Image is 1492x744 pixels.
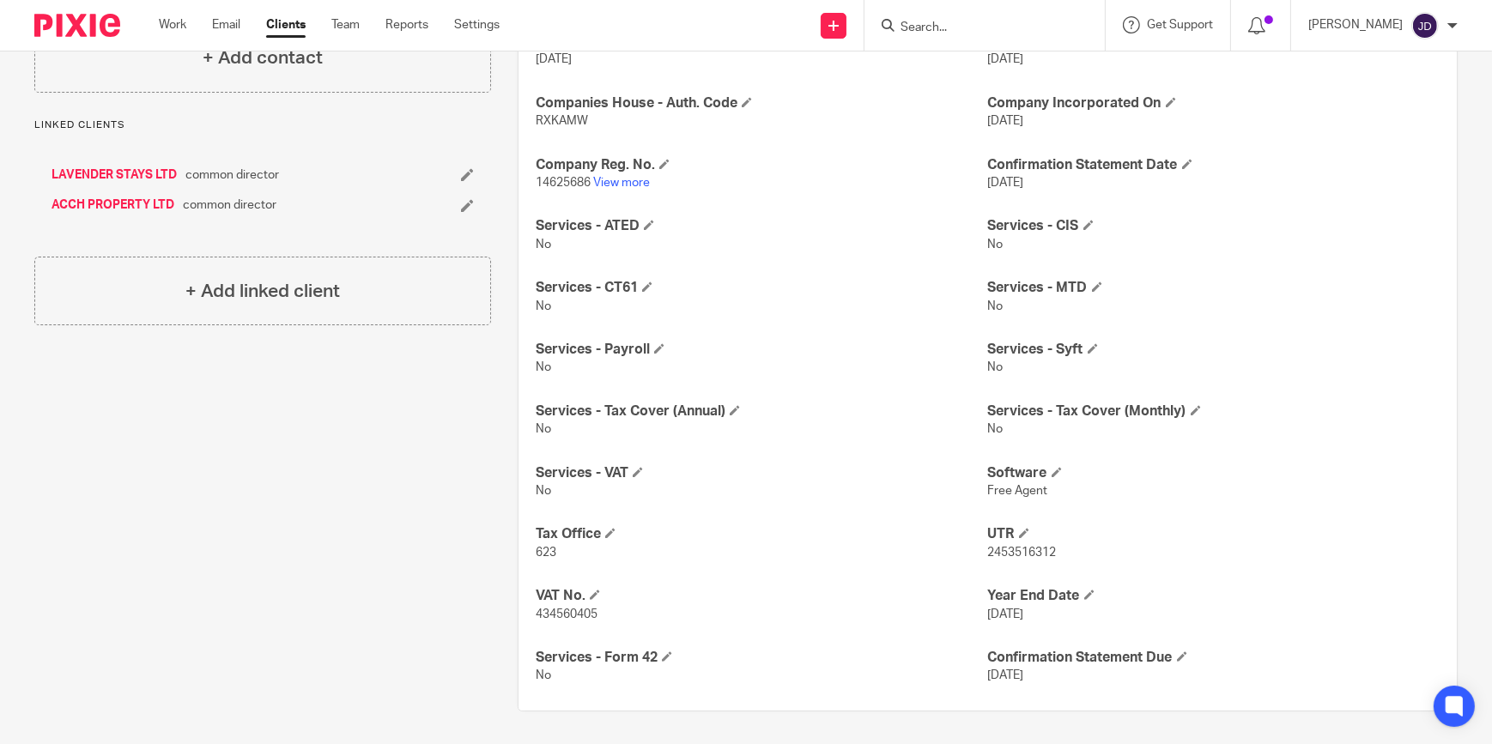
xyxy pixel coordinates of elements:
a: Team [331,16,360,33]
a: LAVENDER STAYS LTD [52,166,177,184]
span: No [988,300,1004,312]
span: 2453516312 [988,547,1057,559]
span: common director [185,166,279,184]
h4: Company Incorporated On [988,94,1440,112]
input: Search [899,21,1053,36]
h4: + Add contact [203,45,323,71]
h4: Tax Office [536,525,987,543]
h4: Services - ATED [536,217,987,235]
h4: Services - Form 42 [536,649,987,667]
h4: Confirmation Statement Date [988,156,1440,174]
h4: Companies House - Auth. Code [536,94,987,112]
span: No [988,361,1004,373]
h4: Services - Payroll [536,341,987,359]
span: 14625686 [536,177,591,189]
h4: Services - Syft [988,341,1440,359]
span: [DATE] [988,53,1024,65]
h4: Year End Date [988,587,1440,605]
img: svg%3E [1411,12,1439,39]
img: Pixie [34,14,120,37]
span: 623 [536,547,556,559]
h4: Services - MTD [988,279,1440,297]
h4: VAT No. [536,587,987,605]
h4: + Add linked client [185,278,340,305]
a: Reports [385,16,428,33]
span: [DATE] [988,669,1024,681]
span: No [536,423,551,435]
a: Work [159,16,186,33]
span: No [536,485,551,497]
span: 434560405 [536,608,597,620]
span: No [988,423,1004,435]
span: No [536,300,551,312]
span: RXKAMW [536,115,588,127]
span: Get Support [1147,19,1213,31]
span: No [536,361,551,373]
span: [DATE] [988,115,1024,127]
h4: Services - CIS [988,217,1440,235]
a: Settings [454,16,500,33]
a: Email [212,16,240,33]
h4: Company Reg. No. [536,156,987,174]
h4: Software [988,464,1440,482]
a: ACCH PROPERTY LTD [52,197,174,214]
span: No [536,239,551,251]
h4: Services - Tax Cover (Annual) [536,402,987,420]
span: [DATE] [536,53,572,65]
h4: Services - VAT [536,464,987,482]
h4: Confirmation Statement Due [988,649,1440,667]
h4: UTR [988,525,1440,543]
h4: Services - CT61 [536,279,987,297]
h4: Services - Tax Cover (Monthly) [988,402,1440,420]
span: [DATE] [988,177,1024,189]
span: No [988,239,1004,251]
p: Linked clients [34,118,491,132]
span: No [536,669,551,681]
a: Clients [266,16,306,33]
a: View more [593,177,650,189]
span: Free Agent [988,485,1048,497]
span: common director [183,197,276,214]
p: [PERSON_NAME] [1308,16,1403,33]
span: [DATE] [988,608,1024,620]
